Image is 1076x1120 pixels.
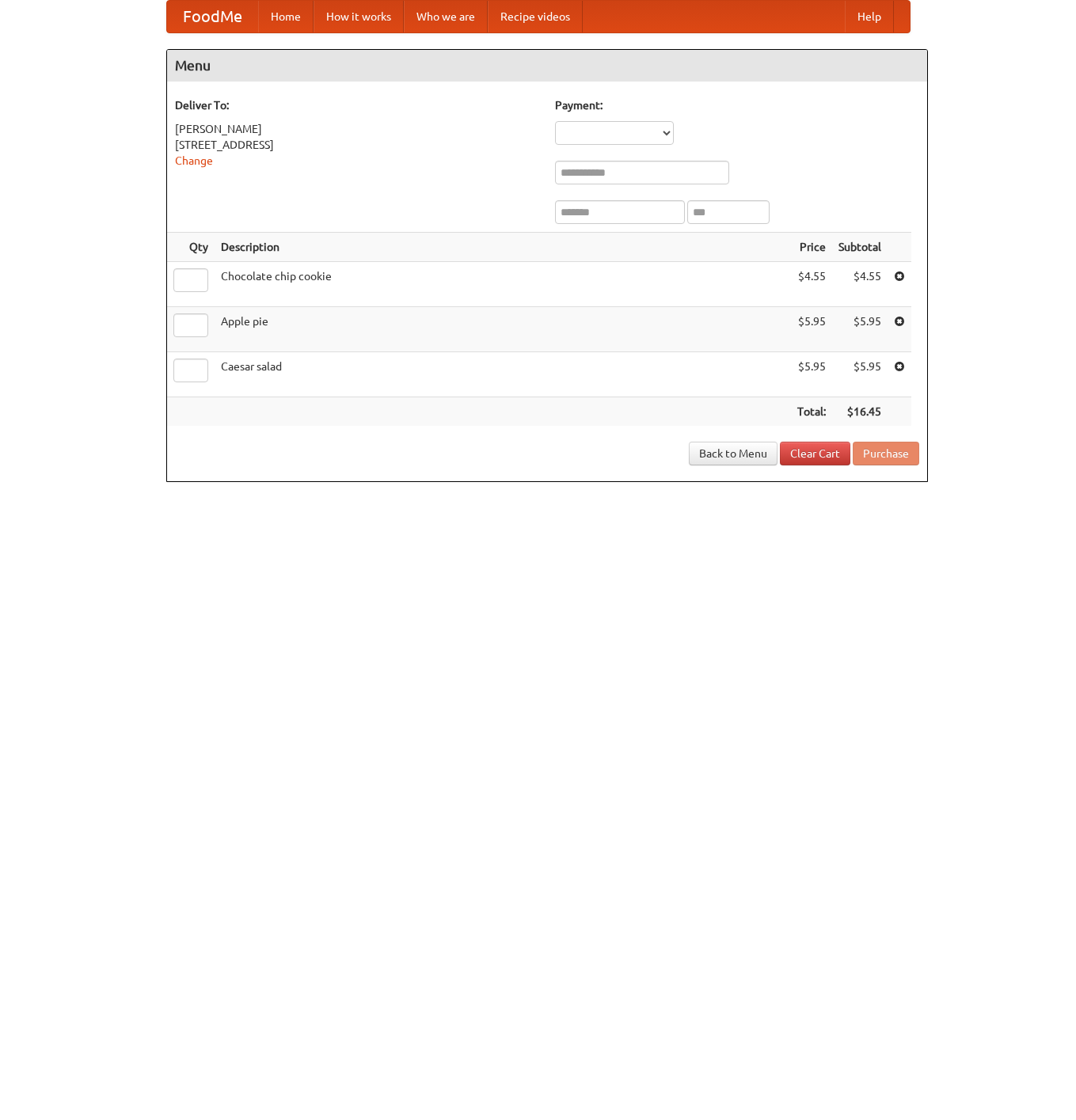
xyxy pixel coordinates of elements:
[689,442,778,465] a: Back to Menu
[215,233,791,262] th: Description
[555,97,919,113] h5: Payment:
[853,442,919,465] button: Purchase
[791,307,832,352] td: $5.95
[832,307,888,352] td: $5.95
[791,262,832,307] td: $4.55
[215,262,791,307] td: Chocolate chip cookie
[780,442,850,465] a: Clear Cart
[215,352,791,397] td: Caesar salad
[832,397,888,427] th: $16.45
[832,352,888,397] td: $5.95
[175,121,539,137] div: [PERSON_NAME]
[175,137,539,153] div: [STREET_ADDRESS]
[314,1,404,32] a: How it works
[791,233,832,262] th: Price
[167,1,258,32] a: FoodMe
[404,1,488,32] a: Who we are
[832,233,888,262] th: Subtotal
[258,1,314,32] a: Home
[215,307,791,352] td: Apple pie
[167,50,927,82] h4: Menu
[791,352,832,397] td: $5.95
[167,233,215,262] th: Qty
[488,1,583,32] a: Recipe videos
[175,97,539,113] h5: Deliver To:
[175,154,213,167] a: Change
[832,262,888,307] td: $4.55
[845,1,894,32] a: Help
[791,397,832,427] th: Total:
